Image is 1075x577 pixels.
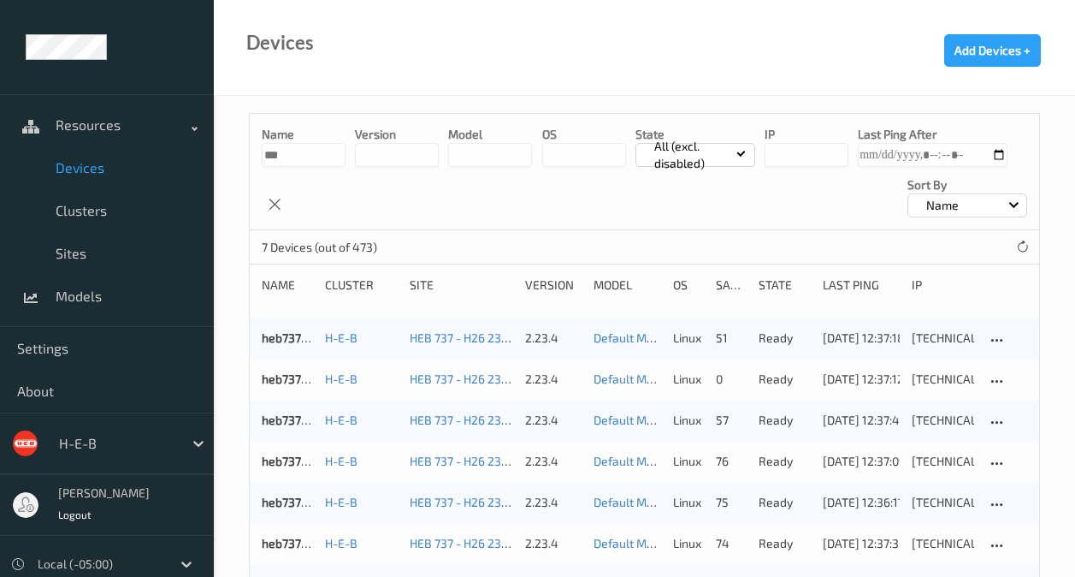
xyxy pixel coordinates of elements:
[673,453,704,470] p: linux
[912,277,973,294] div: ip
[325,330,357,345] a: H-E-B
[262,330,351,345] a: heb737bizedg36
[635,126,755,143] p: State
[823,277,901,294] div: Last Ping
[716,494,747,511] div: 75
[262,454,351,468] a: heb737bizedg54
[448,126,532,143] p: model
[525,412,582,429] div: 2.23.4
[823,330,901,347] div: [DATE] 12:37:18
[912,535,973,552] div: [TECHNICAL_ID]
[410,454,513,468] a: HEB 737 - H26 23rd
[673,494,704,511] p: linux
[716,330,747,347] div: 51
[716,371,747,388] div: 0
[673,277,704,294] div: OS
[759,371,810,388] p: ready
[325,277,398,294] div: Cluster
[823,494,901,511] div: [DATE] 12:36:11
[262,536,351,550] a: heb737bizedg68
[410,536,513,550] a: HEB 737 - H26 23rd
[410,277,513,294] div: Site
[594,330,692,345] a: Default Model 1.10
[325,536,357,550] a: H-E-B
[246,34,314,51] div: Devices
[823,371,901,388] div: [DATE] 12:37:12
[759,494,810,511] p: ready
[673,330,704,347] p: linux
[594,413,692,427] a: Default Model 1.10
[325,372,357,386] a: H-E-B
[594,495,692,509] a: Default Model 1.10
[912,371,973,388] div: [TECHNICAL_ID]
[907,176,1027,193] p: Sort by
[716,412,747,429] div: 57
[912,453,973,470] div: [TECHNICAL_ID]
[759,330,810,347] p: ready
[594,277,661,294] div: Model
[716,277,747,294] div: Samples
[262,277,313,294] div: Name
[325,454,357,468] a: H-E-B
[525,277,582,294] div: version
[765,126,848,143] p: IP
[759,277,810,294] div: State
[262,495,350,509] a: heb737bizedg67
[594,536,692,550] a: Default Model 1.10
[716,453,747,470] div: 76
[410,330,513,345] a: HEB 737 - H26 23rd
[648,138,737,172] p: All (excl. disabled)
[673,412,704,429] p: linux
[262,239,390,256] p: 7 Devices (out of 473)
[594,454,692,468] a: Default Model 1.10
[410,495,513,509] a: HEB 737 - H26 23rd
[525,371,582,388] div: 2.23.4
[912,330,973,347] div: [TECHNICAL_ID]
[594,372,692,386] a: Default Model 1.10
[525,453,582,470] div: 2.23.4
[944,34,1041,67] button: Add Devices +
[759,453,810,470] p: ready
[759,412,810,429] p: ready
[673,535,704,552] p: linux
[920,197,965,214] p: Name
[355,126,439,143] p: version
[542,126,626,143] p: OS
[410,372,513,386] a: HEB 737 - H26 23rd
[823,412,901,429] div: [DATE] 12:37:42
[525,494,582,511] div: 2.23.4
[325,413,357,427] a: H-E-B
[716,535,747,552] div: 74
[759,535,810,552] p: ready
[823,535,901,552] div: [DATE] 12:37:33
[410,413,513,427] a: HEB 737 - H26 23rd
[858,126,1007,143] p: Last Ping After
[262,413,351,427] a: heb737bizedg52
[673,371,704,388] p: linux
[262,126,346,143] p: Name
[525,535,582,552] div: 2.23.4
[823,453,901,470] div: [DATE] 12:37:09
[325,495,357,509] a: H-E-B
[525,330,582,347] div: 2.23.4
[912,412,973,429] div: [TECHNICAL_ID]
[262,372,351,386] a: heb737bizedg49
[912,494,973,511] div: [TECHNICAL_ID]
